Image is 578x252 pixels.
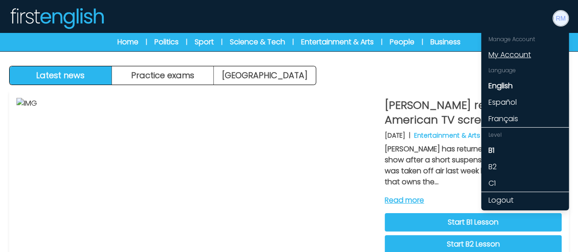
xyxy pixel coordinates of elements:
[154,37,179,48] a: Politics
[481,32,569,47] div: Manage Account
[409,131,410,140] b: |
[553,11,568,26] img: Rita Martella
[481,142,569,159] a: B1
[390,37,414,48] a: People
[385,98,562,127] p: [PERSON_NAME] returns to American TV screens
[146,38,147,47] span: |
[481,94,569,111] a: Español
[481,47,569,63] a: My Account
[481,159,569,175] a: B2
[10,66,112,85] button: Latest news
[9,7,104,29] img: Logo
[186,38,187,47] span: |
[481,128,569,142] div: Level
[292,38,294,47] span: |
[422,38,423,47] span: |
[385,131,405,140] p: [DATE]
[385,144,562,188] p: [PERSON_NAME] has returned to his television show after a short suspension. His programme was tak...
[381,38,382,47] span: |
[230,37,285,48] a: Science & Tech
[221,38,223,47] span: |
[414,131,480,140] p: Entertainment & Arts
[301,37,374,48] a: Entertainment & Arts
[385,195,562,206] a: Read more
[481,63,569,78] div: Language
[112,66,214,85] button: Practice exams
[214,66,316,85] a: [GEOGRAPHIC_DATA]
[430,37,461,48] a: Business
[385,213,562,231] a: Start B1 Lesson
[481,192,569,209] a: Logout
[117,37,138,48] a: Home
[481,175,569,192] a: C1
[195,37,214,48] a: Sport
[481,78,569,94] a: English
[481,111,569,127] a: Français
